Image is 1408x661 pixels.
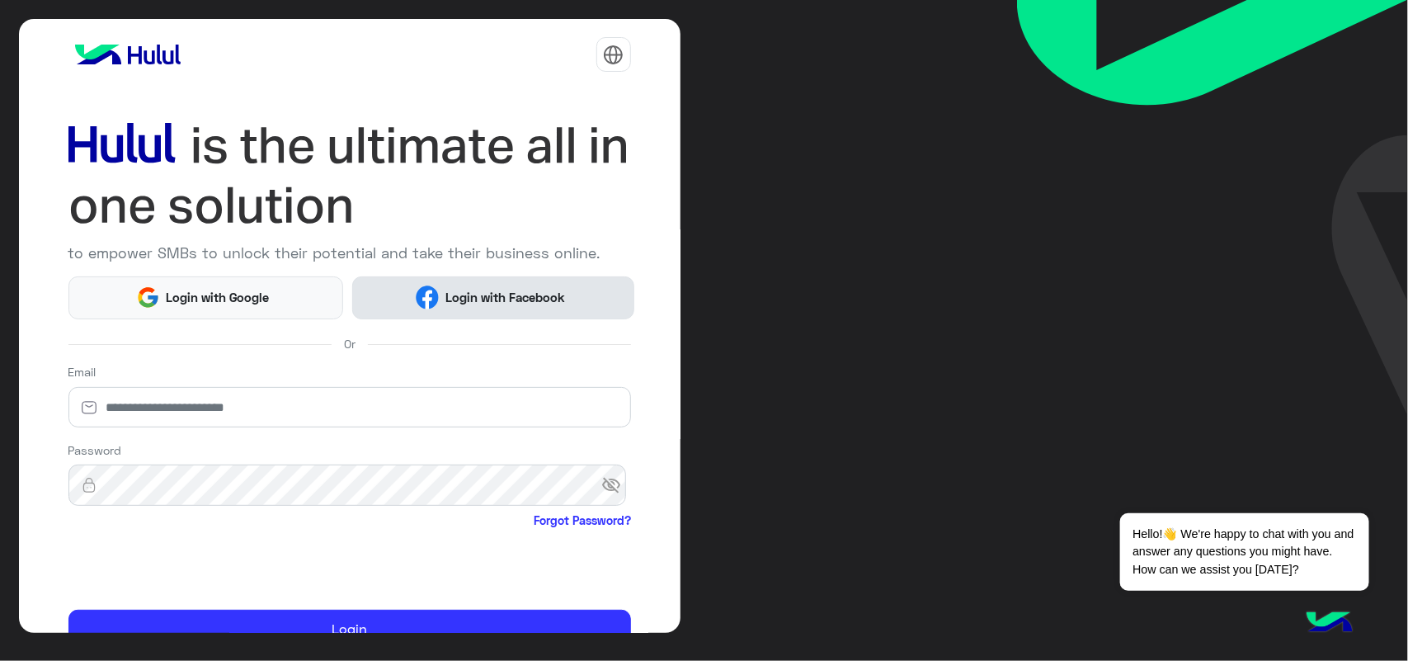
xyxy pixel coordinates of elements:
img: hululLoginTitle_EN.svg [68,116,631,236]
img: tab [603,45,624,65]
img: lock [68,477,110,493]
button: Login [68,610,631,649]
span: Login with Facebook [439,288,571,307]
img: Facebook [416,286,440,309]
span: Login with Google [160,288,275,307]
span: Hello!👋 We're happy to chat with you and answer any questions you might have. How can we assist y... [1120,513,1368,591]
img: logo [68,38,187,71]
iframe: reCAPTCHA [68,533,319,597]
label: Password [68,441,122,459]
span: Or [344,335,356,352]
label: Email [68,363,97,380]
a: Forgot Password? [534,512,631,529]
span: visibility_off [601,470,631,500]
button: Login with Facebook [352,276,633,319]
img: hulul-logo.png [1301,595,1359,653]
img: email [68,399,110,416]
p: to empower SMBs to unlock their potential and take their business online. [68,242,631,264]
button: Login with Google [68,276,344,319]
img: Google [136,286,160,309]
